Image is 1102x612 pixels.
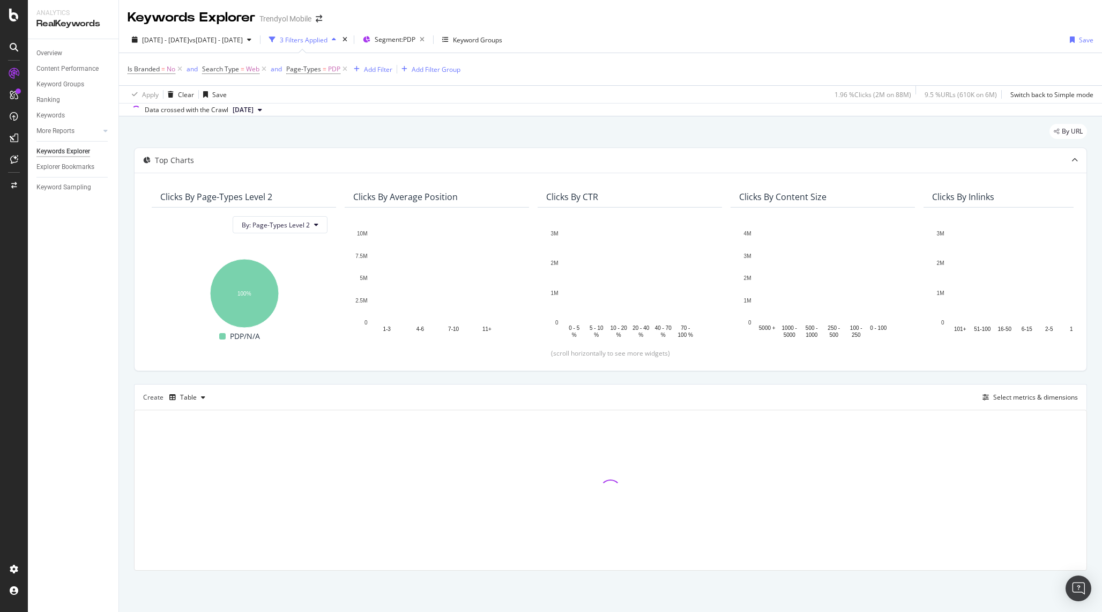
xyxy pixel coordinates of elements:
[784,332,796,338] text: 5000
[36,18,110,30] div: RealKeywords
[233,105,254,115] span: 2025 Sep. 28th
[655,325,672,331] text: 40 - 70
[242,220,310,230] span: By: Page-Types Level 2
[128,64,160,73] span: Is Branded
[36,161,111,173] a: Explorer Bookmarks
[782,325,797,331] text: 1000 -
[259,13,311,24] div: Trendyol Mobile
[546,228,713,340] svg: A chart.
[36,48,111,59] a: Overview
[941,320,944,326] text: 0
[806,325,818,331] text: 500 -
[165,389,210,406] button: Table
[1062,128,1083,135] span: By URL
[1045,326,1053,332] text: 2-5
[286,64,321,73] span: Page-Types
[416,326,425,332] text: 4-6
[828,325,840,331] text: 250 -
[36,94,111,106] a: Ranking
[555,320,559,326] text: 0
[142,35,189,45] span: [DATE] - [DATE]
[932,228,1099,340] div: A chart.
[590,325,604,331] text: 5 - 10
[744,231,751,237] text: 4M
[610,325,628,331] text: 10 - 20
[925,90,997,99] div: 9.5 % URLs ( 610K on 6M )
[932,191,994,202] div: Clicks By Inlinks
[36,63,111,75] a: Content Performance
[678,332,693,338] text: 100 %
[551,261,559,267] text: 2M
[850,325,862,331] text: 100 -
[359,31,429,48] button: Segment:PDP
[412,65,460,74] div: Add Filter Group
[180,394,197,401] div: Table
[1049,124,1087,139] div: legacy label
[937,231,944,237] text: 3M
[187,64,198,73] div: and
[128,31,256,48] button: [DATE] - [DATE]vs[DATE] - [DATE]
[36,48,62,59] div: Overview
[572,332,577,338] text: %
[1022,326,1032,332] text: 6-15
[128,86,159,103] button: Apply
[482,326,492,332] text: 11+
[36,126,100,137] a: More Reports
[265,31,340,48] button: 3 Filters Applied
[806,332,818,338] text: 1000
[340,34,349,45] div: times
[681,325,690,331] text: 70 -
[383,326,391,332] text: 1-3
[744,253,751,259] text: 3M
[1066,576,1091,601] div: Open Intercom Messenger
[453,35,502,45] div: Keyword Groups
[142,90,159,99] div: Apply
[353,228,520,340] svg: A chart.
[937,290,944,296] text: 1M
[1070,326,1073,332] text: 1
[233,216,327,233] button: By: Page-Types Level 2
[36,146,90,157] div: Keywords Explorer
[569,325,579,331] text: 0 - 5
[143,389,210,406] div: Create
[230,330,260,343] span: PDP/N/A
[187,64,198,74] button: and
[199,86,227,103] button: Save
[744,275,751,281] text: 2M
[739,228,906,340] svg: A chart.
[167,62,175,77] span: No
[1006,86,1093,103] button: Switch back to Simple mode
[360,275,368,281] text: 5M
[36,161,94,173] div: Explorer Bookmarks
[189,35,243,45] span: vs [DATE] - [DATE]
[594,332,599,338] text: %
[316,15,322,23] div: arrow-right-arrow-left
[829,332,838,338] text: 500
[438,31,507,48] button: Keyword Groups
[448,326,459,332] text: 7-10
[36,110,65,121] div: Keywords
[353,191,458,202] div: Clicks By Average Position
[616,332,621,338] text: %
[364,65,392,74] div: Add Filter
[163,86,194,103] button: Clear
[36,182,91,193] div: Keyword Sampling
[638,332,643,338] text: %
[632,325,650,331] text: 20 - 40
[551,290,559,296] text: 1M
[852,332,861,338] text: 250
[36,9,110,18] div: Analytics
[36,79,111,90] a: Keyword Groups
[993,393,1078,402] div: Select metrics & dimensions
[748,320,751,326] text: 0
[954,326,966,332] text: 101+
[355,253,367,259] text: 7.5M
[160,254,327,330] svg: A chart.
[246,62,259,77] span: Web
[328,62,340,77] span: PDP
[739,191,826,202] div: Clicks By Content Size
